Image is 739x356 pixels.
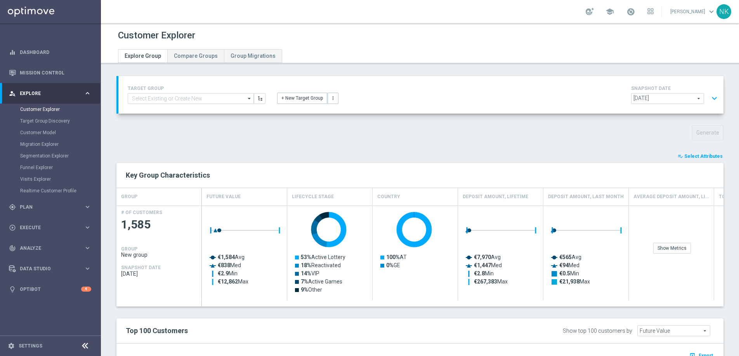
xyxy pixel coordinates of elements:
[20,162,100,173] div: Funnel Explorer
[9,266,92,272] button: Data Studio keyboard_arrow_right
[631,86,720,91] h4: SNAPSHOT DATE
[9,70,92,76] button: Mission Control
[84,265,91,272] i: keyboard_arrow_right
[20,185,100,197] div: Realtime Customer Profile
[9,245,84,252] div: Analyze
[386,254,407,260] text: AT
[9,42,91,62] div: Dashboard
[9,204,84,211] div: Plan
[218,270,229,277] tspan: €2.9
[716,4,731,19] div: NK
[386,262,394,268] tspan: 0%
[277,93,327,104] button: + New Target Group
[118,30,195,41] h1: Customer Explorer
[20,188,81,194] a: Realtime Customer Profile
[20,104,100,115] div: Customer Explorer
[292,190,334,204] h4: Lifecycle Stage
[9,62,91,83] div: Mission Control
[116,206,202,301] div: Press SPACE to select this row.
[559,278,590,285] text: Max
[474,262,502,268] text: Med
[121,271,197,277] span: 2025-09-01
[301,262,311,268] tspan: 18%
[121,252,197,258] span: New group
[474,254,491,260] tspan: €7,970
[20,138,100,150] div: Migration Explorer
[84,90,91,97] i: keyboard_arrow_right
[377,190,400,204] h4: Country
[474,278,508,285] text: Max
[386,262,400,268] text: GE
[206,190,241,204] h4: Future Value
[20,266,84,271] span: Data Studio
[653,243,691,254] div: Show Metrics
[670,6,716,17] a: [PERSON_NAME]keyboard_arrow_down
[9,286,92,292] button: lightbulb Optibot 4
[9,245,16,252] i: track_changes
[474,278,497,285] tspan: €267,383
[128,86,265,91] h4: TARGET GROUP
[20,173,100,185] div: Visits Explorer
[301,262,341,268] text: Reactivated
[559,278,579,285] tspan: €21,938
[121,265,161,270] h4: SNAPSHOT DATE
[301,278,342,285] text: Active Games
[559,270,570,277] tspan: €0.5
[84,244,91,252] i: keyboard_arrow_right
[9,49,92,55] button: equalizer Dashboard
[9,279,91,299] div: Optibot
[81,287,91,292] div: 4
[9,90,84,97] div: Explore
[9,224,84,231] div: Execute
[218,278,238,285] tspan: €12,862
[84,224,91,231] i: keyboard_arrow_right
[9,224,16,231] i: play_circle_outline
[301,270,319,277] text: VIP
[563,328,632,334] div: Show top 100 customers by
[20,153,81,159] a: Segmentation Explorer
[20,118,81,124] a: Target Group Discovery
[301,254,345,260] text: Active Lottery
[20,176,81,182] a: Visits Explorer
[174,53,218,59] span: Compare Groups
[9,204,92,210] div: gps_fixed Plan keyboard_arrow_right
[128,84,714,106] div: TARGET GROUP arrow_drop_down + New Target Group more_vert SNAPSHOT DATE arrow_drop_down expand_more
[246,93,253,104] i: arrow_drop_down
[9,225,92,231] div: play_circle_outline Execute keyboard_arrow_right
[20,42,91,62] a: Dashboard
[20,106,81,112] a: Customer Explorer
[301,287,322,293] text: Other
[128,93,254,104] input: Select Existing or Create New
[218,254,235,260] tspan: €1,584
[605,7,614,16] span: school
[20,150,100,162] div: Segmentation Explorer
[20,205,84,209] span: Plan
[218,278,248,285] text: Max
[121,217,197,232] span: 1,585
[9,90,16,97] i: person_search
[328,93,338,104] button: more_vert
[218,270,238,277] text: Min
[684,154,723,159] span: Select Attributes
[463,190,528,204] h4: Deposit Amount, Lifetime
[692,125,723,140] button: Generate
[20,130,81,136] a: Customer Model
[121,210,162,215] h4: # OF CUSTOMERS
[548,190,624,204] h4: Deposit Amount, Last Month
[20,225,84,230] span: Execute
[20,127,100,138] div: Customer Model
[20,279,81,299] a: Optibot
[118,49,282,63] ul: Tabs
[559,262,579,268] text: Med
[218,254,245,260] text: Avg
[9,90,92,97] button: person_search Explore keyboard_arrow_right
[559,262,569,268] tspan: €94
[8,342,15,349] i: settings
[301,278,308,285] tspan: 7%
[677,152,723,161] button: playlist_add_check Select Attributes
[559,254,581,260] text: Avg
